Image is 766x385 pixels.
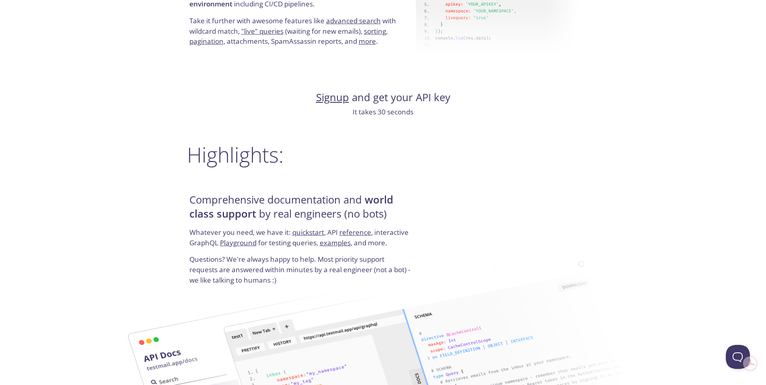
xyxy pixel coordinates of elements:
[189,227,413,254] p: Whatever you need, we have it: , API , interactive GraphQL for testing queries, , and more.
[316,90,349,104] a: Signup
[359,37,376,46] a: more
[187,91,579,104] h4: and get your API key
[220,238,257,247] a: Playground
[187,107,579,117] p: It takes 30 seconds
[241,26,283,36] a: "live" queries
[189,254,413,285] p: Questions? We're always happy to help. Most priority support requests are answered within minutes...
[726,345,750,369] iframe: Help Scout Beacon - Open
[292,228,324,237] a: quickstart
[187,143,579,167] h2: Highlights:
[339,228,371,237] a: reference
[189,37,224,46] a: pagination
[326,16,381,25] a: advanced search
[320,238,351,247] a: examples
[189,193,393,220] strong: world class support
[364,26,386,36] a: sorting
[189,193,413,227] h4: Comprehensive documentation and by real engineers (no bots)
[189,16,413,47] p: Take it further with awesome features like with wildcard match, (waiting for new emails), , , att...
